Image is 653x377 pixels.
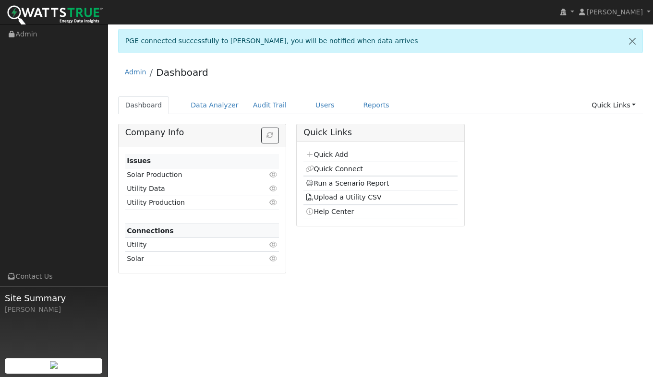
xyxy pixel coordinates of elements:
a: Users [308,96,342,114]
td: Solar Production [125,168,254,182]
strong: Connections [127,227,174,235]
a: Dashboard [156,67,208,78]
a: Close [622,29,642,53]
a: Admin [125,68,146,76]
img: WattsTrue [7,5,103,27]
a: Dashboard [118,96,169,114]
i: Click to view [269,185,278,192]
h5: Quick Links [303,128,457,138]
div: [PERSON_NAME] [5,305,103,315]
div: PGE connected successfully to [PERSON_NAME], you will be notified when data arrives [118,29,643,53]
td: Utility [125,238,254,252]
img: retrieve [50,361,58,369]
a: Run a Scenario Report [305,179,389,187]
a: Reports [356,96,397,114]
td: Utility Production [125,196,254,210]
i: Click to view [269,255,278,262]
i: Click to view [269,171,278,178]
i: Click to view [269,199,278,206]
strong: Issues [127,157,151,165]
i: Click to view [269,241,278,248]
a: Quick Connect [305,165,363,173]
td: Solar [125,252,254,266]
a: Help Center [305,208,354,215]
span: [PERSON_NAME] [587,8,643,16]
a: Data Analyzer [183,96,246,114]
a: Quick Add [305,151,348,158]
h5: Company Info [125,128,279,138]
a: Upload a Utility CSV [305,193,382,201]
td: Utility Data [125,182,254,196]
a: Quick Links [584,96,643,114]
span: Site Summary [5,292,103,305]
a: Audit Trail [246,96,294,114]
